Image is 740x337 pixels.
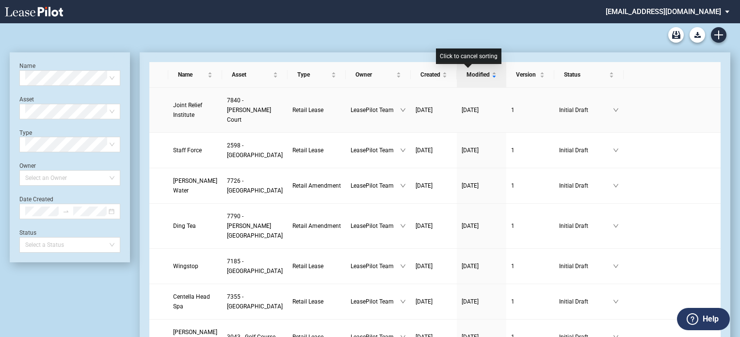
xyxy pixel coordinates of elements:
[227,141,283,160] a: 2598 - [GEOGRAPHIC_DATA]
[681,263,688,270] span: share-alt
[559,261,613,271] span: Initial Draft
[564,70,607,80] span: Status
[227,97,271,123] span: 7840 - Sanders Court
[416,298,433,305] span: [DATE]
[462,297,501,306] a: [DATE]
[668,27,684,43] a: Archive
[173,221,217,231] a: Ding Tea
[227,293,283,310] span: 7355 - Grandview
[420,70,440,80] span: Created
[656,183,662,189] span: edit
[292,298,323,305] span: Retail Lease
[292,145,341,155] a: Retail Lease
[173,293,210,310] span: Centella Head Spa
[511,263,515,270] span: 1
[168,62,222,88] th: Name
[656,299,662,305] span: edit
[656,147,662,153] span: edit
[400,183,406,189] span: down
[173,102,202,118] span: Joint Relief Institute
[559,181,613,191] span: Initial Draft
[690,27,705,43] button: Download Blank Form
[559,221,613,231] span: Initial Draft
[613,223,619,229] span: down
[436,48,501,64] div: Click to cancel sorting
[351,105,400,115] span: LeasePilot Team
[63,208,69,215] span: to
[292,107,323,113] span: Retail Lease
[711,27,726,43] a: Create new document
[227,142,283,159] span: 2598 - Watauga Towne Center
[656,107,662,113] span: edit
[506,62,554,88] th: Version
[462,145,501,155] a: [DATE]
[351,181,400,191] span: LeasePilot Team
[462,263,479,270] span: [DATE]
[687,27,708,43] md-menu: Download Blank Form List
[178,70,206,80] span: Name
[351,145,400,155] span: LeasePilot Team
[613,263,619,269] span: down
[19,162,36,169] label: Owner
[173,177,217,194] span: Alka Yuni Water
[416,107,433,113] span: [DATE]
[416,223,433,229] span: [DATE]
[656,263,662,269] span: edit
[613,147,619,153] span: down
[511,105,549,115] a: 1
[511,298,515,305] span: 1
[400,263,406,269] span: down
[19,229,36,236] label: Status
[669,107,675,113] span: download
[19,96,34,103] label: Asset
[416,221,452,231] a: [DATE]
[669,183,675,189] span: download
[227,258,283,274] span: 7185 - Cameron Park
[559,297,613,306] span: Initial Draft
[511,145,549,155] a: 1
[173,263,198,270] span: Wingstop
[559,105,613,115] span: Initial Draft
[227,257,283,276] a: 7185 - [GEOGRAPHIC_DATA]
[292,105,341,115] a: Retail Lease
[227,177,283,194] span: 7726 - Plaza Del Rio
[462,298,479,305] span: [DATE]
[559,145,613,155] span: Initial Draft
[400,223,406,229] span: down
[677,308,730,330] button: Help
[292,147,323,154] span: Retail Lease
[669,223,675,229] span: download
[411,62,457,88] th: Created
[292,182,341,189] span: Retail Amendment
[511,261,549,271] a: 1
[416,263,433,270] span: [DATE]
[351,221,400,231] span: LeasePilot Team
[173,223,196,229] span: Ding Tea
[351,261,400,271] span: LeasePilot Team
[467,70,490,80] span: Modified
[19,63,35,69] label: Name
[400,299,406,305] span: down
[511,297,549,306] a: 1
[681,147,688,154] span: share-alt
[613,107,619,113] span: down
[416,261,452,271] a: [DATE]
[511,221,549,231] a: 1
[292,181,341,191] a: Retail Amendment
[227,96,283,125] a: 7840 - [PERSON_NAME] Court
[656,223,662,229] span: edit
[554,62,624,88] th: Status
[462,261,501,271] a: [DATE]
[292,261,341,271] a: Retail Lease
[173,100,217,120] a: Joint Relief Institute
[511,181,549,191] a: 1
[232,70,271,80] span: Asset
[669,147,675,153] span: download
[227,292,283,311] a: 7355 - [GEOGRAPHIC_DATA]
[19,129,32,136] label: Type
[173,261,217,271] a: Wingstop
[613,299,619,305] span: down
[681,107,688,114] span: share-alt
[222,62,288,88] th: Asset
[351,297,400,306] span: LeasePilot Team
